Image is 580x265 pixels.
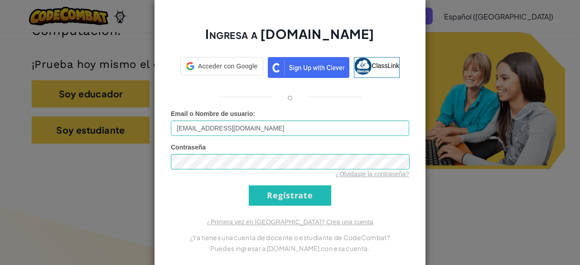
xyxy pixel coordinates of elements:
a: Acceder con Google [180,57,263,78]
span: Email o Nombre de usuario [171,110,253,117]
span: Acceder con Google [198,62,257,71]
input: Regístrate [249,185,331,206]
span: ClassLink [372,62,399,69]
a: ¿Olvidaste la contraseña? [335,170,409,178]
label: : [171,109,255,118]
span: Contraseña [171,144,206,151]
h2: Ingresa a [DOMAIN_NAME] [171,25,409,52]
p: ¿Ya tienes una cuenta de docente o estudiante de CodeCombat? [171,232,409,243]
p: Puedes ingresar a [DOMAIN_NAME] con esa cuenta. [171,243,409,254]
p: o [287,92,293,102]
img: classlink-logo-small.png [354,58,372,75]
div: Acceder con Google [180,57,263,75]
a: ¿Primera vez en [GEOGRAPHIC_DATA]? Crea una cuenta [207,218,373,226]
img: clever_sso_button@2x.png [268,57,349,78]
